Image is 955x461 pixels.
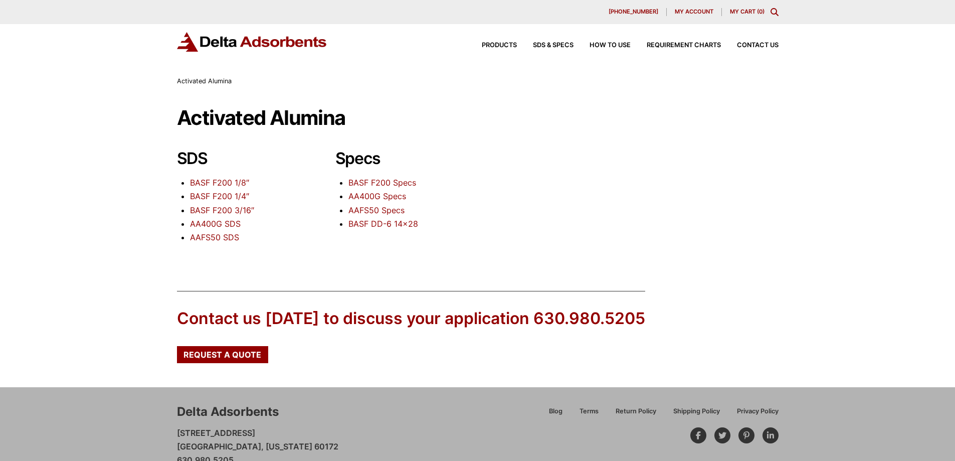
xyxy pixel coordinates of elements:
[730,8,765,15] a: My Cart (0)
[631,42,721,49] a: Requirement Charts
[580,408,599,415] span: Terms
[667,8,722,16] a: My account
[177,107,779,129] h1: Activated Alumina
[190,191,249,201] a: BASF F200 1/4″
[348,205,405,215] a: AAFS50 Specs
[737,408,779,415] span: Privacy Policy
[348,219,418,229] a: BASF DD-6 14×28
[348,191,406,201] a: AA400G Specs
[540,406,571,423] a: Blog
[177,403,279,420] div: Delta Adsorbents
[675,9,713,15] span: My account
[759,8,762,15] span: 0
[348,178,416,188] a: BASF F200 Specs
[177,149,303,168] h2: SDS
[609,9,658,15] span: [PHONE_NUMBER]
[190,205,254,215] a: BASF F200 3/16″
[616,408,656,415] span: Return Policy
[466,42,517,49] a: Products
[183,351,261,359] span: Request a Quote
[335,149,462,168] h2: Specs
[482,42,517,49] span: Products
[721,42,779,49] a: Contact Us
[590,42,631,49] span: How to Use
[177,346,268,363] a: Request a Quote
[728,406,779,423] a: Privacy Policy
[190,232,239,242] a: AAFS50 SDS
[571,406,607,423] a: Terms
[665,406,728,423] a: Shipping Policy
[647,42,721,49] span: Requirement Charts
[517,42,574,49] a: SDS & SPECS
[673,408,720,415] span: Shipping Policy
[607,406,665,423] a: Return Policy
[574,42,631,49] a: How to Use
[190,219,241,229] a: AA400G SDS
[190,178,249,188] a: BASF F200 1/8″
[177,77,232,85] span: Activated Alumina
[771,8,779,16] div: Toggle Modal Content
[533,42,574,49] span: SDS & SPECS
[177,32,327,52] img: Delta Adsorbents
[737,42,779,49] span: Contact Us
[601,8,667,16] a: [PHONE_NUMBER]
[177,308,645,330] div: Contact us [DATE] to discuss your application 630.980.5205
[549,408,562,415] span: Blog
